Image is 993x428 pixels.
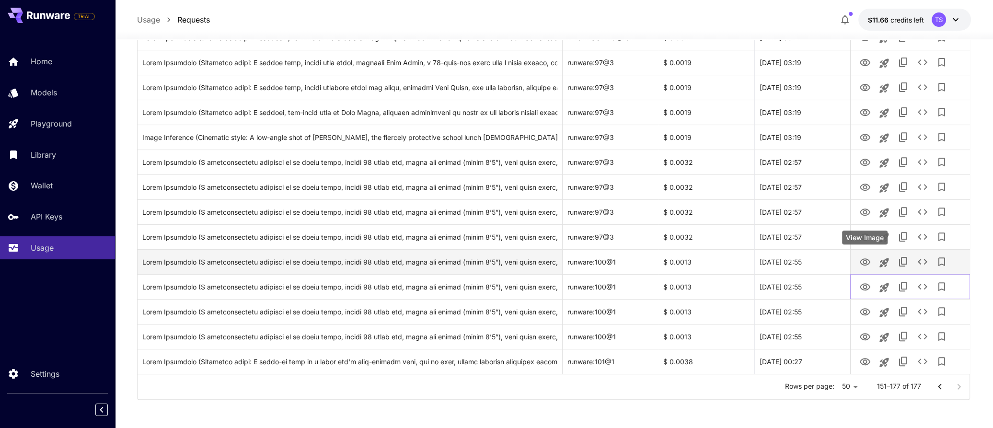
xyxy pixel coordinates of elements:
[874,303,893,322] button: Launch in playground
[74,13,94,20] span: TRIAL
[893,277,912,296] button: Copy TaskUUID
[874,79,893,98] button: Launch in playground
[74,11,95,22] span: Add your payment card to enable full platform functionality.
[912,103,932,122] button: See details
[932,352,951,371] button: Add to library
[838,380,861,393] div: 50
[893,177,912,197] button: Copy TaskUUID
[754,125,850,150] div: 31 Aug, 2025 03:19
[563,125,658,150] div: runware:97@3
[31,149,56,161] p: Library
[932,202,951,221] button: Add to library
[754,50,850,75] div: 31 Aug, 2025 03:19
[658,125,754,150] div: $ 0.0019
[754,199,850,224] div: 31 Aug, 2025 02:57
[142,225,557,249] div: Click to copy prompt
[31,118,72,129] p: Playground
[893,127,912,147] button: Copy TaskUUID
[142,75,557,100] div: Click to copy prompt
[932,78,951,97] button: Add to library
[563,249,658,274] div: runware:100@1
[893,252,912,271] button: Copy TaskUUID
[874,353,893,372] button: Launch in playground
[658,174,754,199] div: $ 0.0032
[874,328,893,347] button: Launch in playground
[658,324,754,349] div: $ 0.0013
[855,177,874,197] button: View Image
[932,127,951,147] button: Add to library
[754,349,850,374] div: 31 Aug, 2025 00:27
[658,150,754,174] div: $ 0.0032
[874,178,893,197] button: Launch in playground
[855,301,874,321] button: View Image
[658,274,754,299] div: $ 0.0013
[893,202,912,221] button: Copy TaskUUID
[177,14,210,25] a: Requests
[855,152,874,172] button: View Image
[858,9,971,31] button: $11.65589TS
[855,351,874,371] button: View Image
[31,180,53,191] p: Wallet
[754,150,850,174] div: 31 Aug, 2025 02:57
[912,252,932,271] button: See details
[874,203,893,222] button: Launch in playground
[912,302,932,321] button: See details
[874,278,893,297] button: Launch in playground
[912,202,932,221] button: See details
[890,16,924,24] span: credits left
[658,75,754,100] div: $ 0.0019
[563,199,658,224] div: runware:97@3
[932,12,946,27] div: TS
[932,302,951,321] button: Add to library
[932,53,951,72] button: Add to library
[563,75,658,100] div: runware:97@3
[142,349,557,374] div: Click to copy prompt
[563,150,658,174] div: runware:97@3
[658,100,754,125] div: $ 0.0019
[95,404,108,416] button: Collapse sidebar
[912,227,932,246] button: See details
[855,202,874,221] button: View Image
[842,231,888,244] div: View Image
[137,14,210,25] nav: breadcrumb
[855,326,874,346] button: View Image
[31,87,57,98] p: Models
[874,128,893,148] button: Launch in playground
[142,125,557,150] div: Click to copy prompt
[754,249,850,274] div: 31 Aug, 2025 02:55
[563,274,658,299] div: runware:100@1
[563,50,658,75] div: runware:97@3
[31,56,52,67] p: Home
[893,227,912,246] button: Copy TaskUUID
[658,224,754,249] div: $ 0.0032
[855,77,874,97] button: View Image
[874,253,893,272] button: Launch in playground
[912,352,932,371] button: See details
[912,177,932,197] button: See details
[932,327,951,346] button: Add to library
[31,368,59,380] p: Settings
[912,53,932,72] button: See details
[912,127,932,147] button: See details
[142,100,557,125] div: Click to copy prompt
[31,211,62,222] p: API Keys
[142,175,557,199] div: Click to copy prompt
[754,224,850,249] div: 31 Aug, 2025 02:57
[658,299,754,324] div: $ 0.0013
[912,277,932,296] button: See details
[142,250,557,274] div: Click to copy prompt
[855,102,874,122] button: View Image
[874,104,893,123] button: Launch in playground
[103,401,115,418] div: Collapse sidebar
[893,103,912,122] button: Copy TaskUUID
[137,14,160,25] p: Usage
[868,16,890,24] span: $11.66
[912,78,932,97] button: See details
[563,349,658,374] div: runware:101@1
[893,352,912,371] button: Copy TaskUUID
[658,50,754,75] div: $ 0.0019
[563,100,658,125] div: runware:97@3
[855,52,874,72] button: View Image
[754,174,850,199] div: 31 Aug, 2025 02:57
